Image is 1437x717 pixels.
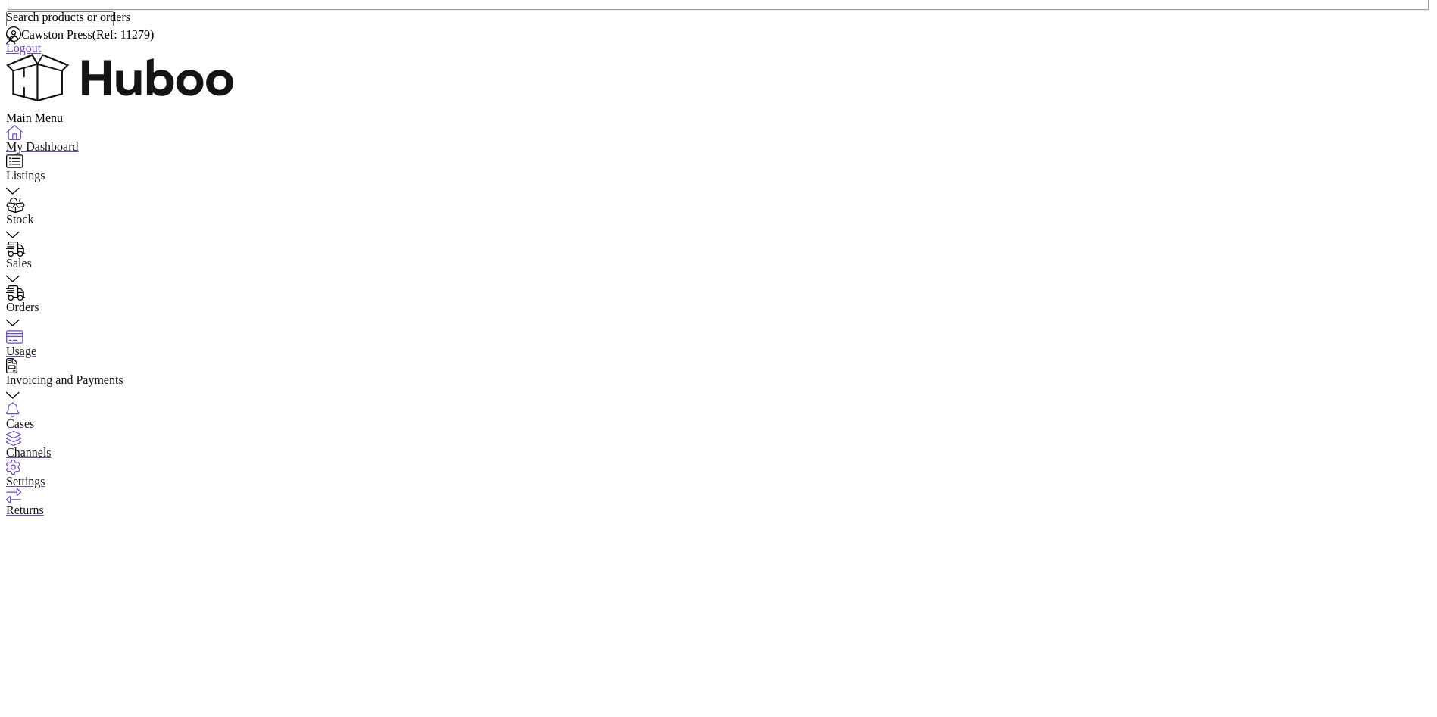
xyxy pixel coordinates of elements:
span: Cawston Press [21,28,92,41]
a: Channels [6,431,233,460]
div: Settings [6,475,233,488]
a: Cases [6,402,233,431]
a: Settings [6,460,233,488]
a: Usage [6,329,233,358]
div: Stock [6,213,233,226]
div: Usage [6,344,233,358]
img: Huboo Logo [6,47,233,108]
div: Stock [6,198,233,242]
div: Invoicing and Payments [6,373,233,387]
div: Channels [6,446,233,460]
div: Main Menu [6,111,233,125]
label: Search products or orders [6,11,130,24]
a: Returns [6,488,233,517]
div: Listings [6,169,233,182]
span: (Ref: 11279) [92,28,155,41]
div: Returns [6,503,233,517]
div: Sales [6,257,233,270]
div: My Dashboard [6,140,233,154]
div: Orders [6,301,233,314]
a: My Dashboard [6,125,233,154]
div: Listings [6,154,233,198]
div: Sales [6,242,233,285]
div: Cases [6,417,233,431]
div: Invoicing and Payments [6,358,233,402]
div: Orders [6,285,233,329]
